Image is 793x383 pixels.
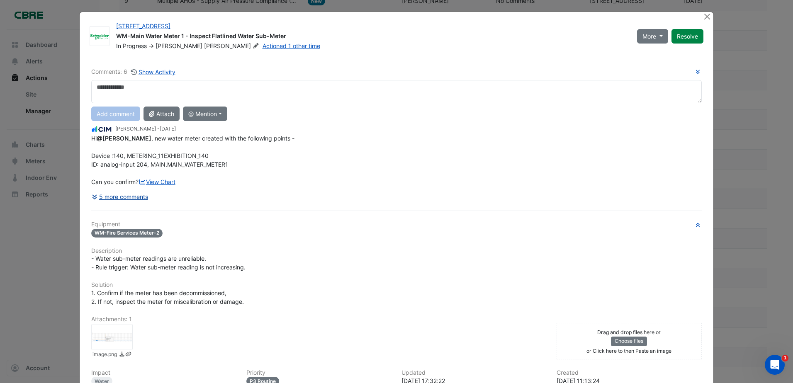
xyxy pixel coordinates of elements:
h6: Priority [246,369,392,376]
img: Schneider Electric [90,32,109,41]
a: Actioned 1 other time [263,42,320,49]
button: Show Activity [131,67,176,77]
button: More [637,29,668,44]
div: image.png [91,325,133,349]
span: 1. Confirm if the meter has been decommissioned, 2. If not, inspect the meter for miscalibration ... [91,289,244,305]
h6: Attachments: 1 [91,316,702,323]
div: Comments: 6 [91,67,176,77]
button: Choose files [611,337,647,346]
span: WM-Fire Services Meter-2 [91,229,163,238]
span: [PERSON_NAME] [204,42,260,50]
button: Close [703,12,712,21]
span: 2025-09-08 17:32:22 [160,126,176,132]
h6: Created [557,369,702,376]
div: WM-Main Water Meter 1 - Inspect Flatlined Water Sub-Meter [116,32,627,42]
button: @ Mention [183,107,227,121]
span: - Water sub-meter readings are unreliable. - Rule trigger: Water sub-meter reading is not increas... [91,255,246,271]
small: [PERSON_NAME] - [115,125,176,133]
small: Drag and drop files here or [597,329,661,335]
span: -> [148,42,154,49]
span: [PERSON_NAME] [156,42,202,49]
span: claudio.campos@se.com [Schneider Electric] [97,135,151,142]
button: 5 more comments [91,189,148,204]
h6: Impact [91,369,236,376]
iframe: Intercom live chat [765,355,785,375]
a: [STREET_ADDRESS] [116,22,170,29]
h6: Description [91,247,702,255]
h6: Equipment [91,221,702,228]
a: Download [119,351,125,359]
small: image.png [92,351,117,359]
img: CIM [91,125,112,134]
button: Attach [144,107,180,121]
span: More [642,32,656,41]
span: 1 [782,355,788,361]
span: In Progress [116,42,147,49]
span: Hi , new water meter created with the following points - Device :140, METERING_11EXHIBITION_140 I... [91,135,296,185]
a: Copy link to clipboard [125,351,131,359]
h6: Updated [401,369,547,376]
a: View Chart [139,178,175,185]
small: or Click here to then Paste an image [586,348,671,354]
button: Resolve [671,29,703,44]
h6: Solution [91,281,702,288]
